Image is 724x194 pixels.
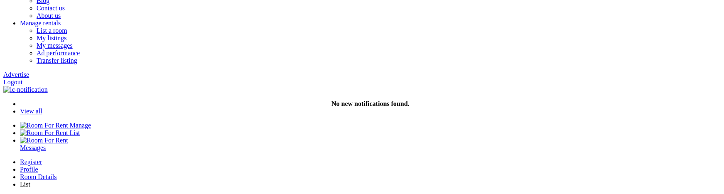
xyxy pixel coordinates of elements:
[20,137,68,144] img: Room For Rent
[37,49,80,56] a: Ad performance
[37,57,77,64] a: Transfer listing
[70,122,91,129] span: Manage
[37,12,61,19] a: About us
[20,122,68,129] img: Room For Rent
[20,129,80,136] a: List
[20,20,61,27] a: Manage rentals
[20,158,721,166] a: Register
[37,27,67,34] a: List a room
[20,144,46,151] span: Messages
[20,173,56,180] span: Room Details
[37,5,65,12] a: Contact us
[20,122,91,129] a: Manage
[3,86,48,93] img: ic-notification
[20,129,68,137] img: Room For Rent
[20,158,42,165] span: Register
[20,137,721,151] a: Room For Rent Messages
[20,173,721,181] a: Room Details
[20,108,42,115] a: View all
[20,166,721,173] a: Profile
[20,181,30,188] span: List
[3,71,29,78] a: Advertise
[3,79,22,86] a: Logout
[331,100,410,107] strong: No new notifications found.
[37,42,73,49] a: My messages
[37,34,66,42] a: My listings
[70,129,80,136] span: List
[20,166,38,173] span: Profile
